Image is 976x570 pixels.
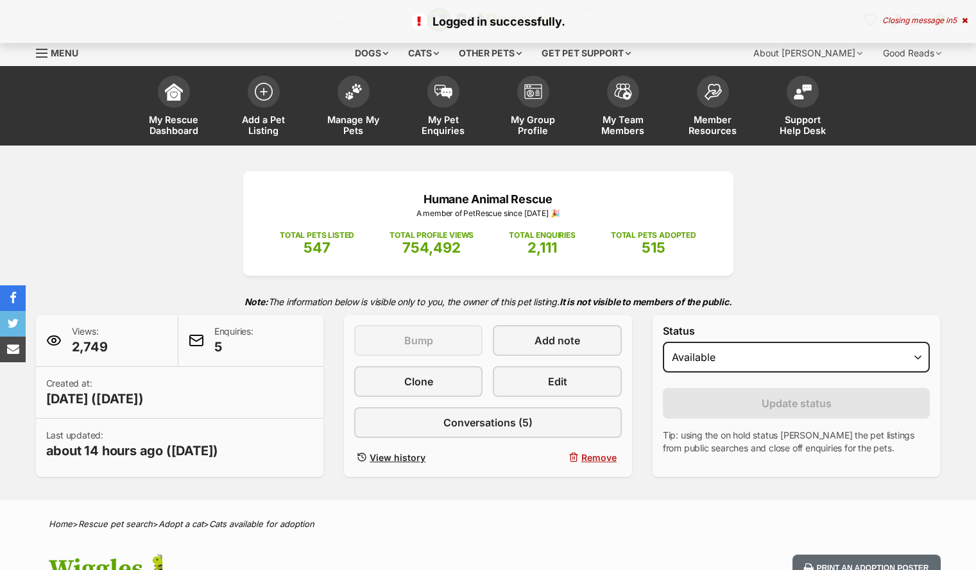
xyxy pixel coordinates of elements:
img: member-resources-icon-8e73f808a243e03378d46382f2149f9095a855e16c252ad45f914b54edf8863c.svg [704,83,722,101]
a: Member Resources [668,69,758,146]
a: Rescue pet search [78,519,153,529]
span: 547 [304,239,330,256]
p: The information below is visible only to you, the owner of this pet listing. [36,289,941,315]
span: Add a Pet Listing [235,114,293,136]
span: Update status [762,396,832,411]
img: pet-enquiries-icon-7e3ad2cf08bfb03b45e93fb7055b45f3efa6380592205ae92323e6603595dc1f.svg [434,85,452,99]
span: Conversations (5) [443,415,533,430]
a: My Pet Enquiries [398,69,488,146]
div: Other pets [450,40,531,66]
img: team-members-icon-5396bd8760b3fe7c0b43da4ab00e1e3bb1a5d9ba89233759b79545d2d3fc5d0d.svg [614,83,632,100]
img: help-desk-icon-fdf02630f3aa405de69fd3d07c3f3aa587a6932b1a1747fa1d2bba05be0121f9.svg [794,84,812,99]
a: Cats available for adoption [209,519,314,529]
span: Menu [51,47,78,58]
img: manage-my-pets-icon-02211641906a0b7f246fdf0571729dbe1e7629f14944591b6c1af311fb30b64b.svg [345,83,363,100]
p: Enquiries: [214,325,253,356]
p: TOTAL PROFILE VIEWS [390,230,474,241]
p: TOTAL ENQUIRIES [509,230,575,241]
strong: Note: [244,296,268,307]
span: [DATE] ([DATE]) [46,390,144,408]
p: Views: [72,325,108,356]
span: about 14 hours ago ([DATE]) [46,442,219,460]
a: Home [49,519,73,529]
a: Add note [493,325,621,356]
label: Status [663,325,930,337]
a: Add a Pet Listing [219,69,309,146]
img: add-pet-listing-icon-0afa8454b4691262ce3f59096e99ab1cd57d4a30225e0717b998d2c9b9846f56.svg [255,83,273,101]
div: Good Reads [874,40,950,66]
a: My Group Profile [488,69,578,146]
a: Support Help Desk [758,69,848,146]
a: Menu [36,40,87,63]
div: Dogs [346,40,397,66]
span: Manage My Pets [325,114,382,136]
span: Member Resources [684,114,742,136]
a: Manage My Pets [309,69,398,146]
p: Last updated: [46,429,219,460]
span: Bump [404,333,433,348]
span: Remove [581,451,617,464]
span: Clone [404,374,433,389]
span: 754,492 [402,239,461,256]
p: Humane Animal Rescue [262,190,714,208]
a: My Rescue Dashboard [129,69,219,146]
button: Remove [493,448,621,467]
span: View history [370,451,425,464]
a: Clone [354,366,483,397]
span: 2,111 [527,239,557,256]
span: My Group Profile [504,114,562,136]
span: My Rescue Dashboard [145,114,203,136]
span: Edit [548,374,567,389]
a: Conversations (5) [354,407,622,438]
a: Adopt a cat [158,519,203,529]
span: 5 [952,15,957,25]
span: Support Help Desk [774,114,832,136]
p: A member of PetRescue since [DATE] 🎉 [262,208,714,219]
span: 2,749 [72,338,108,356]
button: Update status [663,388,930,419]
a: My Team Members [578,69,668,146]
button: Bump [354,325,483,356]
span: 515 [642,239,665,256]
div: Closing message in [882,16,968,25]
div: Get pet support [533,40,640,66]
img: group-profile-icon-3fa3cf56718a62981997c0bc7e787c4b2cf8bcc04b72c1350f741eb67cf2f40e.svg [524,84,542,99]
strong: It is not visible to members of the public. [560,296,732,307]
span: My Team Members [594,114,652,136]
p: Created at: [46,377,144,408]
span: My Pet Enquiries [415,114,472,136]
p: TOTAL PETS ADOPTED [611,230,696,241]
div: Cats [399,40,448,66]
span: 5 [214,338,253,356]
img: dashboard-icon-eb2f2d2d3e046f16d808141f083e7271f6b2e854fb5c12c21221c1fb7104beca.svg [165,83,183,101]
p: TOTAL PETS LISTED [280,230,354,241]
p: Logged in successfully. [13,13,963,30]
a: View history [354,448,483,467]
p: Tip: using the on hold status [PERSON_NAME] the pet listings from public searches and close off e... [663,429,930,455]
div: > > > [17,519,960,529]
div: About [PERSON_NAME] [744,40,871,66]
span: Add note [535,333,580,348]
a: Edit [493,366,621,397]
